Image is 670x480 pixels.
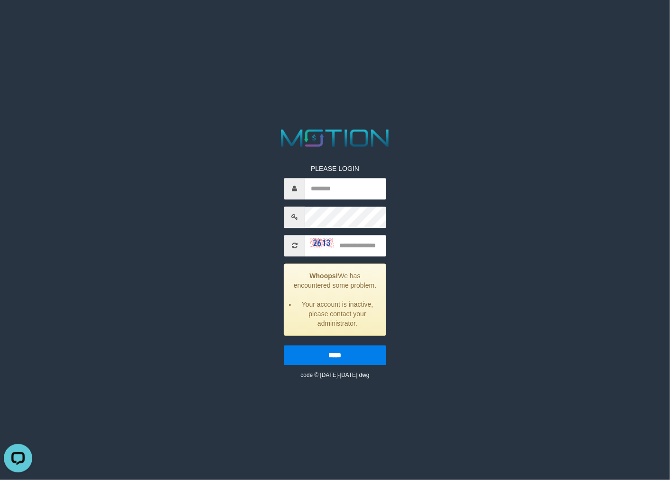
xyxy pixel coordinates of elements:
[296,300,378,328] li: Your account is inactive, please contact your administrator.
[4,4,32,32] button: Open LiveChat chat widget
[284,164,386,173] p: PLEASE LOGIN
[276,126,393,150] img: MOTION_logo.png
[309,272,338,280] strong: Whoops!
[284,264,386,336] div: We has encountered some problem.
[310,238,334,247] img: captcha
[300,372,369,378] small: code © [DATE]-[DATE] dwg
